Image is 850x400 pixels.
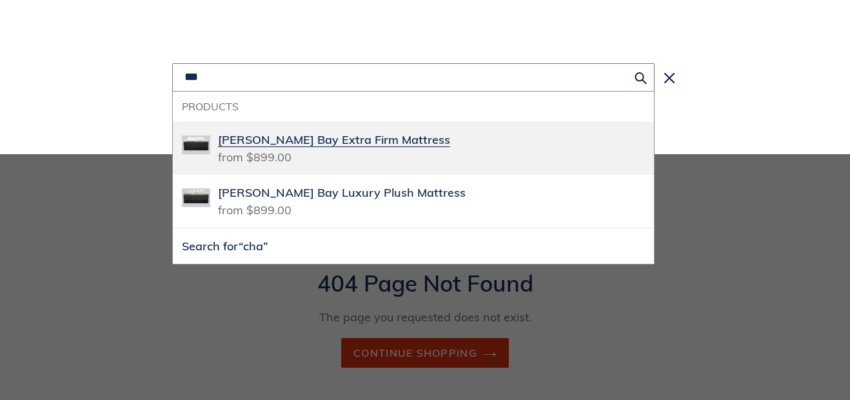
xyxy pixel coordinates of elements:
button: Search for“cha” [173,228,654,264]
a: Chadwick-bay-plush-mattress-with-foundation[PERSON_NAME] Bay Luxury Plush Mattressfrom $899.00 [173,175,654,228]
img: Chadwick-bay-firm-mattress-and-foundation [182,131,210,159]
span: [PERSON_NAME] Bay Extra Firm Mattress [218,133,450,148]
input: Search [172,63,655,92]
a: Chadwick-bay-firm-mattress-and-foundation[PERSON_NAME] Bay Extra Firm Mattressfrom $899.00 [173,122,654,175]
h3: Products [182,101,645,113]
img: Chadwick-bay-plush-mattress-with-foundation [182,184,210,212]
span: [PERSON_NAME] Bay Luxury Plush Mattress [218,186,466,201]
span: from $899.00 [218,199,292,217]
span: “cha” [239,239,268,254]
span: from $899.00 [218,146,292,165]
